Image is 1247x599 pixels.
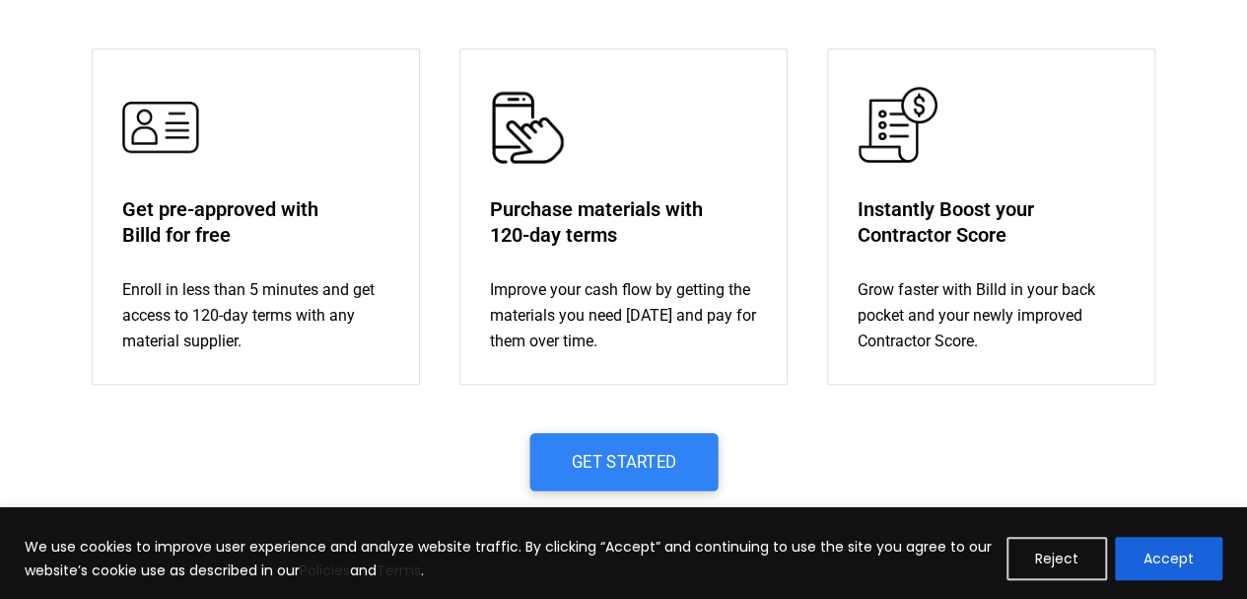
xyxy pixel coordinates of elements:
[1115,537,1222,580] button: Accept
[25,535,992,582] p: We use cookies to improve user experience and analyze website traffic. By clicking “Accept” and c...
[122,196,389,248] h3: Get pre-approved with Billd for free
[122,277,389,354] p: Enroll in less than 5 minutes and get access to 120-day terms with any material supplier.
[1006,537,1107,580] button: Reject
[858,277,1125,354] p: Grow faster with Billd in your back pocket and your newly improved Contractor Score.
[571,454,676,471] span: Get Started
[490,277,757,354] p: Improve your cash flow by getting the materials you need [DATE] and pay for them over time.
[858,196,1125,248] h3: Instantly Boost your Contractor Score
[490,196,757,248] h3: Purchase materials with 120-day terms
[300,561,350,580] a: Policies
[529,433,718,491] a: Get Started
[377,561,421,580] a: Terms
